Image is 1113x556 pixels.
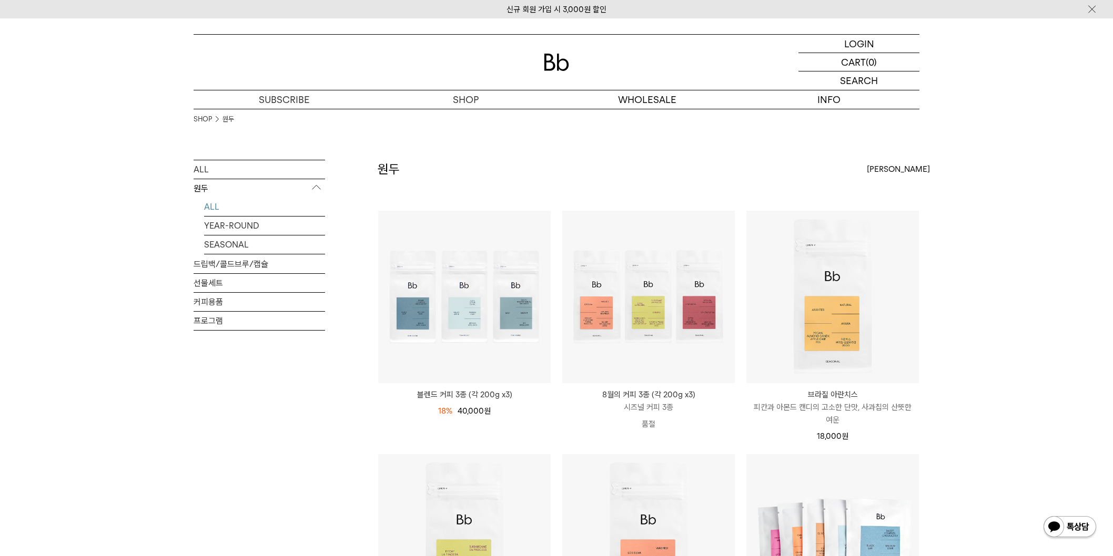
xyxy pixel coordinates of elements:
[746,388,919,426] a: 브라질 아란치스 피칸과 아몬드 캔디의 고소한 단맛, 사과칩의 산뜻한 여운
[746,211,919,383] img: 브라질 아란치스
[194,312,325,330] a: 프로그램
[194,255,325,273] a: 드립백/콜드브루/캡슐
[375,90,556,109] a: SHOP
[841,53,866,71] p: CART
[194,293,325,311] a: 커피용품
[556,90,738,109] p: WHOLESALE
[867,163,930,176] span: [PERSON_NAME]
[378,211,551,383] img: 블렌드 커피 3종 (각 200g x3)
[507,5,606,14] a: 신규 회원 가입 시 3,000원 할인
[378,160,400,178] h2: 원두
[798,35,919,53] a: LOGIN
[562,414,735,435] p: 품절
[866,53,877,71] p: (0)
[746,401,919,426] p: 피칸과 아몬드 캔디의 고소한 단맛, 사과칩의 산뜻한 여운
[562,401,735,414] p: 시즈널 커피 3종
[194,114,212,125] a: SHOP
[844,35,874,53] p: LOGIN
[194,274,325,292] a: 선물세트
[746,388,919,401] p: 브라질 아란치스
[194,160,325,179] a: ALL
[842,431,848,441] span: 원
[544,54,569,71] img: 로고
[458,406,491,416] span: 40,000
[194,179,325,198] p: 원두
[562,388,735,414] a: 8월의 커피 3종 (각 200g x3) 시즈널 커피 3종
[204,235,325,254] a: SEASONAL
[204,217,325,235] a: YEAR-ROUND
[562,388,735,401] p: 8월의 커피 3종 (각 200g x3)
[1043,515,1097,540] img: 카카오톡 채널 1:1 채팅 버튼
[378,388,551,401] a: 블렌드 커피 3종 (각 200g x3)
[204,198,325,216] a: ALL
[817,431,848,441] span: 18,000
[562,211,735,383] img: 8월의 커피 3종 (각 200g x3)
[194,90,375,109] a: SUBSCRIBE
[738,90,919,109] p: INFO
[222,114,234,125] a: 원두
[484,406,491,416] span: 원
[798,53,919,71] a: CART (0)
[840,71,878,90] p: SEARCH
[438,405,452,417] div: 18%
